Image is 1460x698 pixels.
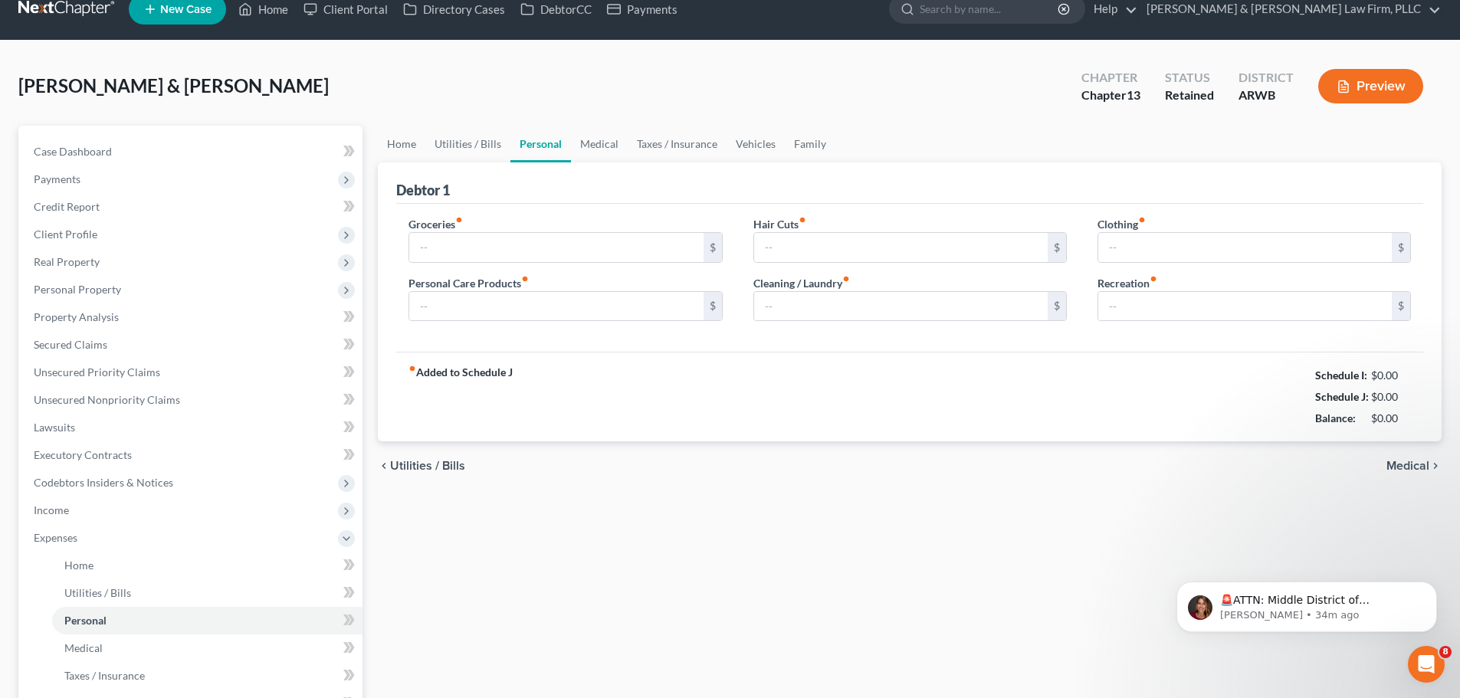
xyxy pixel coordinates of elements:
[34,145,112,158] span: Case Dashboard
[21,193,363,221] a: Credit Report
[1165,87,1214,104] div: Retained
[34,531,77,544] span: Expenses
[1239,69,1294,87] div: District
[52,662,363,690] a: Taxes / Insurance
[21,303,363,331] a: Property Analysis
[727,126,785,162] a: Vehicles
[1153,549,1460,657] iframe: Intercom notifications message
[1081,69,1140,87] div: Chapter
[1315,390,1369,403] strong: Schedule J:
[1098,292,1392,321] input: --
[1138,216,1146,224] i: fiber_manual_record
[378,460,465,472] button: chevron_left Utilities / Bills
[1098,233,1392,262] input: --
[34,393,180,406] span: Unsecured Nonpriority Claims
[842,275,850,283] i: fiber_manual_record
[1081,87,1140,104] div: Chapter
[785,126,835,162] a: Family
[52,607,363,634] a: Personal
[34,448,132,461] span: Executory Contracts
[1315,411,1356,424] strong: Balance:
[1386,460,1429,472] span: Medical
[21,414,363,441] a: Lawsuits
[34,200,100,213] span: Credit Report
[52,579,363,607] a: Utilities / Bills
[34,255,100,268] span: Real Property
[1150,275,1157,283] i: fiber_manual_record
[704,233,722,262] div: $
[753,275,850,291] label: Cleaning / Laundry
[1392,233,1410,262] div: $
[408,216,463,232] label: Groceries
[1315,369,1367,382] strong: Schedule I:
[21,138,363,165] a: Case Dashboard
[34,172,80,185] span: Payments
[64,614,107,627] span: Personal
[1429,460,1442,472] i: chevron_right
[521,275,529,283] i: fiber_manual_record
[64,641,103,654] span: Medical
[1239,87,1294,104] div: ARWB
[1371,411,1412,426] div: $0.00
[753,216,806,232] label: Hair Cuts
[52,552,363,579] a: Home
[64,669,145,682] span: Taxes / Insurance
[1371,389,1412,405] div: $0.00
[408,275,529,291] label: Personal Care Products
[378,126,425,162] a: Home
[425,126,510,162] a: Utilities / Bills
[1097,275,1157,291] label: Recreation
[409,233,703,262] input: --
[34,476,173,489] span: Codebtors Insiders & Notices
[1318,69,1423,103] button: Preview
[21,331,363,359] a: Secured Claims
[510,126,571,162] a: Personal
[396,181,450,199] div: Debtor 1
[34,228,97,241] span: Client Profile
[1097,216,1146,232] label: Clothing
[1371,368,1412,383] div: $0.00
[571,126,628,162] a: Medical
[1048,292,1066,321] div: $
[1386,460,1442,472] button: Medical chevron_right
[409,292,703,321] input: --
[704,292,722,321] div: $
[34,310,119,323] span: Property Analysis
[378,460,390,472] i: chevron_left
[455,216,463,224] i: fiber_manual_record
[408,365,416,372] i: fiber_manual_record
[21,441,363,469] a: Executory Contracts
[34,283,121,296] span: Personal Property
[160,4,212,15] span: New Case
[1127,87,1140,102] span: 13
[1392,292,1410,321] div: $
[34,421,75,434] span: Lawsuits
[18,74,329,97] span: [PERSON_NAME] & [PERSON_NAME]
[1165,69,1214,87] div: Status
[52,634,363,662] a: Medical
[390,460,465,472] span: Utilities / Bills
[408,365,513,429] strong: Added to Schedule J
[1408,646,1445,683] iframe: Intercom live chat
[64,559,94,572] span: Home
[64,586,131,599] span: Utilities / Bills
[34,338,107,351] span: Secured Claims
[21,386,363,414] a: Unsecured Nonpriority Claims
[799,216,806,224] i: fiber_manual_record
[754,233,1048,262] input: --
[1048,233,1066,262] div: $
[1439,646,1452,658] span: 8
[34,365,160,378] span: Unsecured Priority Claims
[754,292,1048,321] input: --
[21,359,363,386] a: Unsecured Priority Claims
[34,503,69,516] span: Income
[628,126,727,162] a: Taxes / Insurance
